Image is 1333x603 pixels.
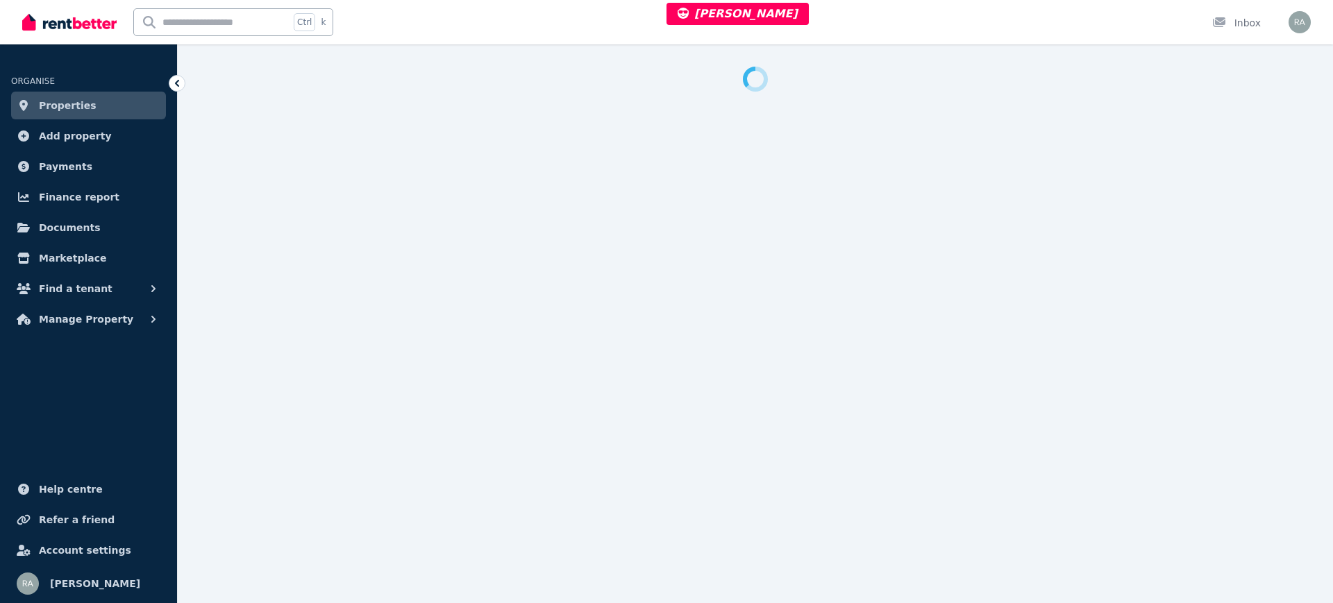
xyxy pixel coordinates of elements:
[11,244,166,272] a: Marketplace
[1212,16,1261,30] div: Inbox
[39,280,112,297] span: Find a tenant
[11,475,166,503] a: Help centre
[678,7,798,20] span: [PERSON_NAME]
[11,92,166,119] a: Properties
[1289,11,1311,33] img: Rochelle Alvarez
[39,128,112,144] span: Add property
[294,13,315,31] span: Ctrl
[50,575,140,592] span: [PERSON_NAME]
[39,219,101,236] span: Documents
[11,275,166,303] button: Find a tenant
[17,572,39,595] img: Rochelle Alvarez
[39,511,115,528] span: Refer a friend
[11,214,166,241] a: Documents
[11,305,166,333] button: Manage Property
[11,76,55,86] span: ORGANISE
[321,17,326,28] span: k
[11,153,166,180] a: Payments
[39,542,131,559] span: Account settings
[11,536,166,564] a: Account settings
[39,481,103,498] span: Help centre
[11,183,166,211] a: Finance report
[39,158,92,175] span: Payments
[39,250,106,266] span: Marketplace
[22,12,117,33] img: RentBetter
[39,97,97,114] span: Properties
[39,189,119,205] span: Finance report
[11,506,166,534] a: Refer a friend
[39,311,133,328] span: Manage Property
[11,122,166,150] a: Add property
